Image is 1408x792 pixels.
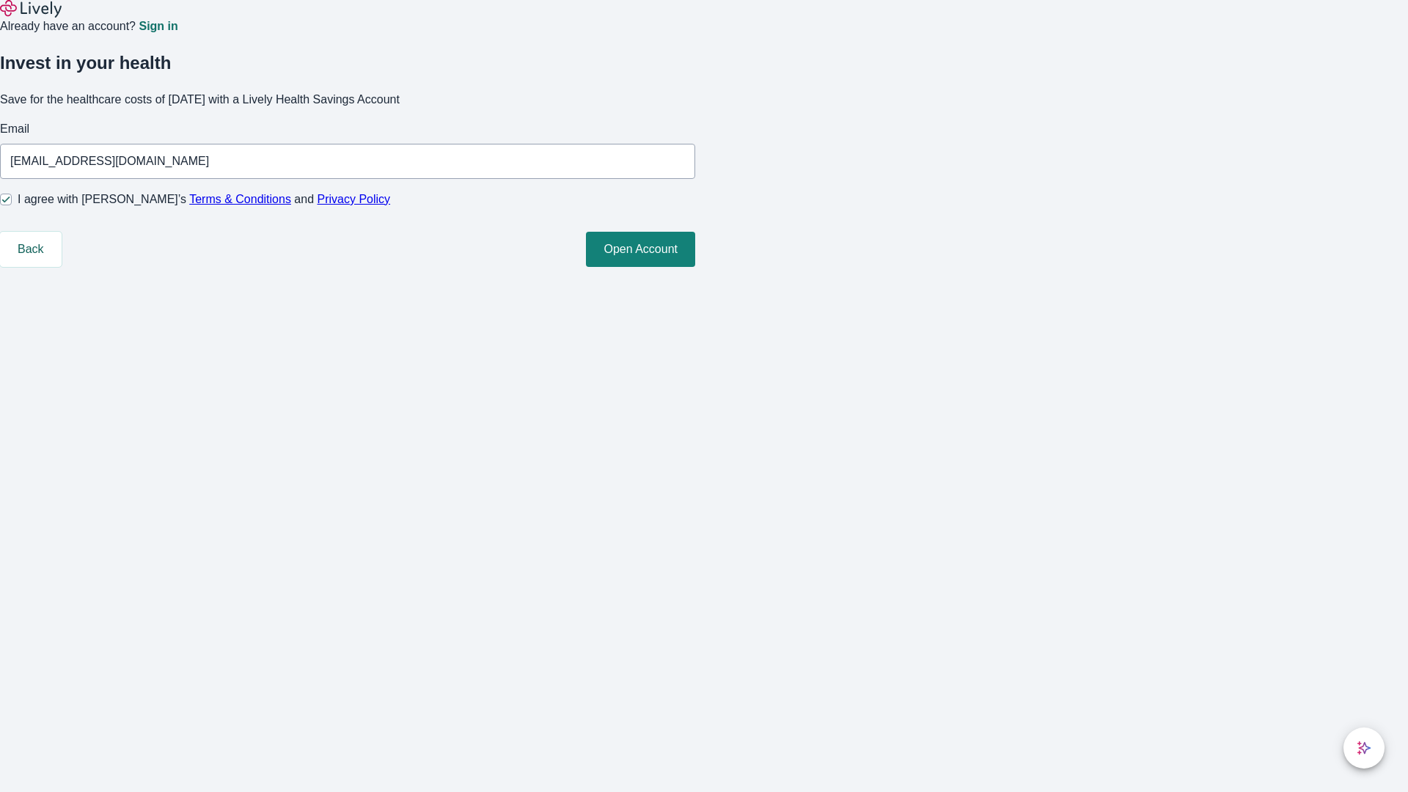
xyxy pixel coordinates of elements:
button: Open Account [586,232,695,267]
button: chat [1343,727,1385,769]
a: Privacy Policy [318,193,391,205]
a: Terms & Conditions [189,193,291,205]
span: I agree with [PERSON_NAME]’s and [18,191,390,208]
svg: Lively AI Assistant [1357,741,1371,755]
a: Sign in [139,21,177,32]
